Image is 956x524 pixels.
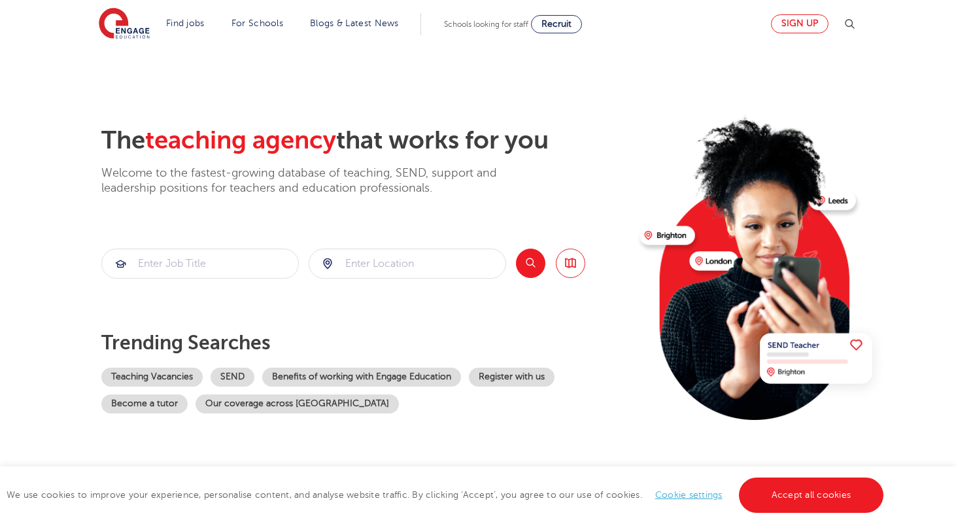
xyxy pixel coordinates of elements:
[516,249,545,278] button: Search
[655,490,723,500] a: Cookie settings
[739,478,884,513] a: Accept all cookies
[262,368,461,387] a: Benefits of working with Engage Education
[166,18,205,28] a: Find jobs
[102,249,298,278] input: Submit
[531,15,582,33] a: Recruit
[310,18,399,28] a: Blogs & Latest News
[145,126,336,154] span: teaching agency
[101,368,203,387] a: Teaching Vacancies
[211,368,254,387] a: SEND
[99,8,150,41] img: Engage Education
[309,249,505,278] input: Submit
[101,126,629,156] h2: The that works for you
[469,368,555,387] a: Register with us
[771,14,828,33] a: Sign up
[444,20,528,29] span: Schools looking for staff
[101,331,629,355] p: Trending searches
[196,394,399,413] a: Our coverage across [GEOGRAPHIC_DATA]
[7,490,887,500] span: We use cookies to improve your experience, personalise content, and analyse website traffic. By c...
[309,249,506,279] div: Submit
[101,166,533,196] p: Welcome to the fastest-growing database of teaching, SEND, support and leadership positions for t...
[541,19,572,29] span: Recruit
[101,249,299,279] div: Submit
[231,18,283,28] a: For Schools
[101,394,188,413] a: Become a tutor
